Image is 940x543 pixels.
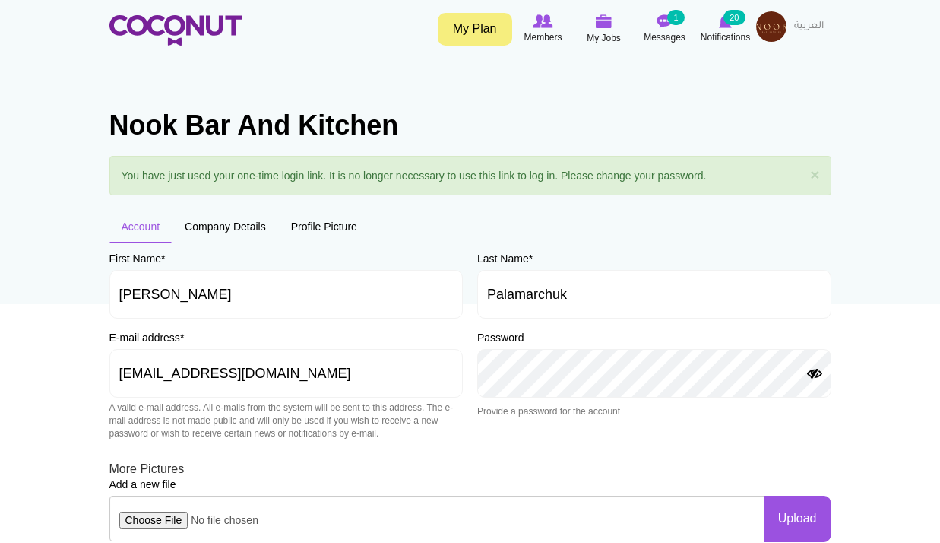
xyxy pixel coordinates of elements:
[513,11,574,46] a: Browse Members Members
[805,368,824,380] button: Show Password
[109,211,172,243] a: Account
[533,14,552,28] img: Browse Members
[810,167,819,183] a: ×
[109,462,185,475] span: More Pictures
[695,11,756,46] a: Notifications Notifications 20
[477,270,831,319] input: Last Name
[701,30,750,45] span: Notifications
[109,270,464,319] input: First Name
[109,402,464,440] div: A valid e-mail address. All e-mails from the system will be sent to this address. The e-mail addr...
[109,110,831,141] h1: Nook Bar And Kitchen
[596,14,612,28] img: My Jobs
[161,252,165,265] span: This field is required.
[719,14,732,28] img: Notifications
[657,14,673,28] img: Messages
[667,10,684,25] small: 1
[477,330,524,345] label: Password
[764,496,831,542] button: Upload
[438,13,512,46] a: My Plan
[180,332,184,344] span: This field is required.
[529,252,533,265] span: This field is required.
[109,477,176,492] label: Add a new file
[109,156,831,195] div: You have just used your one-time login link. It is no longer necessary to use this link to log in...
[574,11,635,47] a: My Jobs My Jobs
[635,11,695,46] a: Messages Messages 1
[786,11,831,42] a: العربية
[109,330,185,345] label: E-mail address
[762,175,831,190] a: Back to Profile
[587,30,621,46] span: My Jobs
[279,211,369,243] a: Profile Picture
[477,251,533,266] label: Last Name
[723,10,745,25] small: 20
[109,15,242,46] img: Home
[172,211,278,243] a: Company Details
[477,405,831,418] div: Provide a password for the account
[109,251,166,266] label: First Name
[644,30,685,45] span: Messages
[524,30,562,45] span: Members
